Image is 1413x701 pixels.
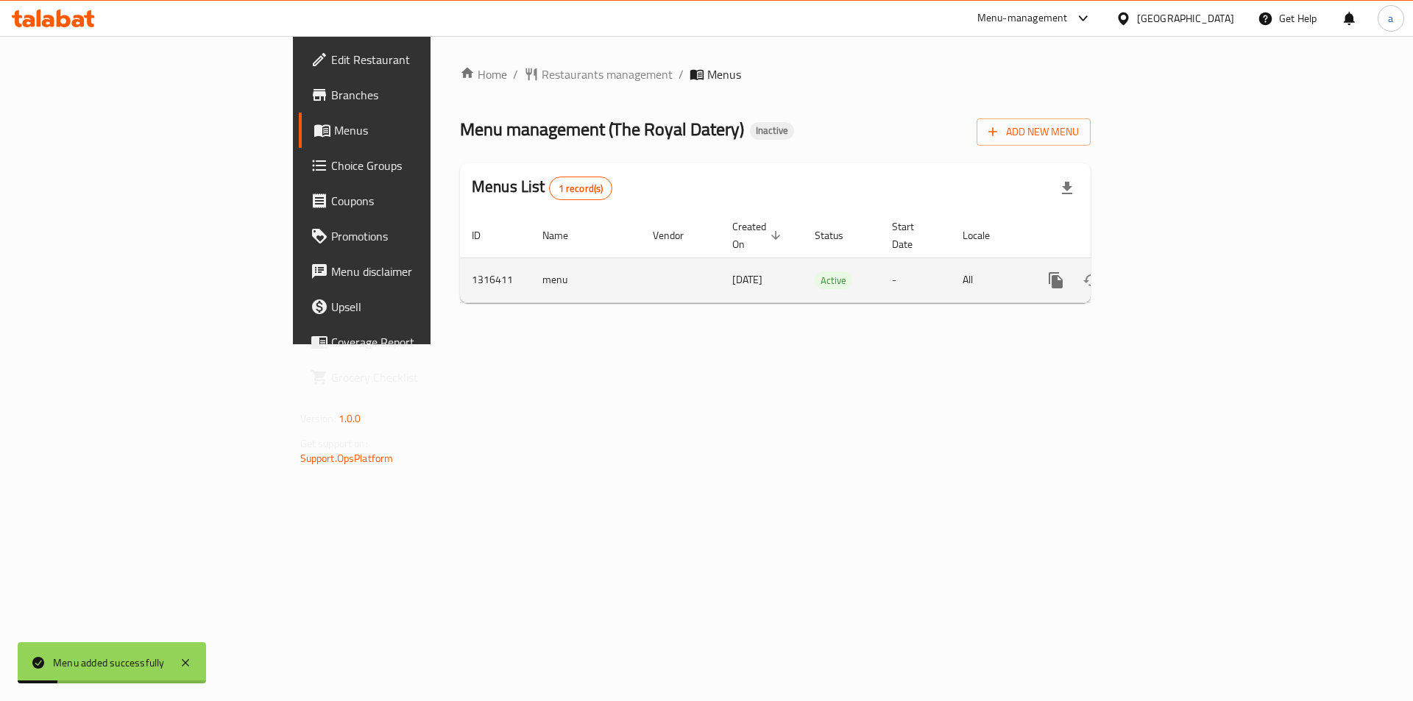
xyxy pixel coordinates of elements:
[472,227,500,244] span: ID
[988,123,1079,141] span: Add New Menu
[300,434,368,453] span: Get support on:
[951,257,1027,302] td: All
[815,227,863,244] span: Status
[1137,10,1234,26] div: [GEOGRAPHIC_DATA]
[331,333,517,351] span: Coverage Report
[1049,171,1085,206] div: Export file
[53,655,165,671] div: Menu added successfully
[299,254,529,289] a: Menu disclaimer
[460,113,744,146] span: Menu management ( The Royal Datery )
[300,449,394,468] a: Support.OpsPlatform
[299,289,529,324] a: Upsell
[299,77,529,113] a: Branches
[299,360,529,395] a: Grocery Checklist
[472,176,612,200] h2: Menus List
[1027,213,1191,258] th: Actions
[331,157,517,174] span: Choice Groups
[1038,263,1074,298] button: more
[750,122,794,140] div: Inactive
[1388,10,1393,26] span: a
[977,10,1068,27] div: Menu-management
[880,257,951,302] td: -
[550,182,612,196] span: 1 record(s)
[892,218,933,253] span: Start Date
[331,298,517,316] span: Upsell
[460,65,1091,83] nav: breadcrumb
[1074,263,1109,298] button: Change Status
[299,148,529,183] a: Choice Groups
[331,227,517,245] span: Promotions
[542,65,673,83] span: Restaurants management
[334,121,517,139] span: Menus
[750,124,794,137] span: Inactive
[542,227,587,244] span: Name
[331,263,517,280] span: Menu disclaimer
[732,218,785,253] span: Created On
[331,369,517,386] span: Grocery Checklist
[299,42,529,77] a: Edit Restaurant
[331,192,517,210] span: Coupons
[460,213,1191,303] table: enhanced table
[331,86,517,104] span: Branches
[331,51,517,68] span: Edit Restaurant
[524,65,673,83] a: Restaurants management
[977,118,1091,146] button: Add New Menu
[299,324,529,360] a: Coverage Report
[549,177,613,200] div: Total records count
[299,218,529,254] a: Promotions
[653,227,703,244] span: Vendor
[732,270,762,289] span: [DATE]
[299,113,529,148] a: Menus
[963,227,1009,244] span: Locale
[531,257,641,302] td: menu
[339,409,361,428] span: 1.0.0
[679,65,684,83] li: /
[299,183,529,218] a: Coupons
[707,65,741,83] span: Menus
[815,272,852,289] span: Active
[300,409,336,428] span: Version:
